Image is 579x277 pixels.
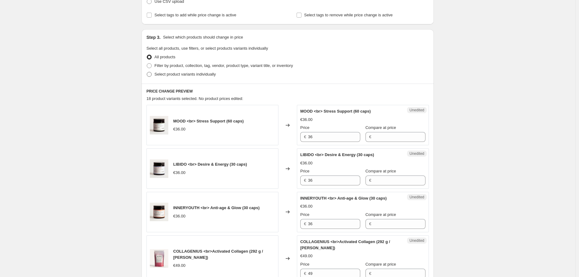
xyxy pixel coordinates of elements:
span: Select product variants individually [154,72,216,76]
span: MOOD <br> Stress Support (60 caps) [173,119,244,123]
img: INNERYOUTH-835x835_716e0f09-5281-4da2-b6bf-c10663a61abb_80x.jpg [150,203,168,221]
span: Unedited [409,238,424,243]
span: Unedited [409,195,424,200]
span: Compare at price [365,212,396,217]
span: Price [300,212,309,217]
span: Compare at price [365,169,396,173]
span: All products [154,55,175,59]
span: € [304,134,306,139]
span: INNERYOUTH <br> Anti-age & Glow (30 caps) [173,205,260,210]
span: € [369,134,371,139]
span: LIBIDO <br> Desire & Energy (30 caps) [173,162,247,167]
span: € [304,271,306,276]
span: € [304,178,306,183]
img: MOOD-835x835_80x.jpg [150,116,168,134]
span: € [304,221,306,226]
div: €36.00 [300,203,313,209]
span: 18 product variants selected. No product prices edited: [146,96,243,101]
span: Unedited [409,151,424,156]
span: Compare at price [365,125,396,130]
span: € [369,271,371,276]
div: €36.00 [173,213,186,219]
span: Price [300,262,309,267]
span: LIBIDO <br> Desire & Energy (30 caps) [300,152,374,157]
div: €49.00 [300,253,313,259]
h2: Step 3. [146,34,161,40]
span: Unedited [409,108,424,113]
span: Compare at price [365,262,396,267]
img: COLLAGENIUS-Lampone-835x835_cb409f75-32bd-47ce-9ff2-b42cb6086019_80x.jpg [150,249,168,268]
div: €49.00 [173,263,186,269]
img: LIBIDO-835x835_80x.jpg [150,159,168,178]
span: COLLAGENIUS <br>Activated Collagen (292 g / [PERSON_NAME]) [173,249,263,260]
h6: PRICE CHANGE PREVIEW [146,89,429,94]
div: €36.00 [300,160,313,166]
div: €36.00 [300,117,313,123]
span: Select all products, use filters, or select products variants individually [146,46,268,51]
div: €36.00 [173,126,186,132]
span: INNERYOUTH <br> Anti-age & Glow (30 caps) [300,196,387,201]
span: MOOD <br> Stress Support (60 caps) [300,109,371,114]
span: € [369,178,371,183]
span: Price [300,169,309,173]
p: Select which products should change in price [163,34,243,40]
span: COLLAGENIUS <br>Activated Collagen (292 g / [PERSON_NAME]) [300,239,390,250]
span: Select tags to add while price change is active [154,13,236,17]
span: Filter by product, collection, tag, vendor, product type, variant title, or inventory [154,63,293,68]
span: € [369,221,371,226]
span: Select tags to remove while price change is active [304,13,393,17]
div: €36.00 [173,170,186,176]
span: Price [300,125,309,130]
